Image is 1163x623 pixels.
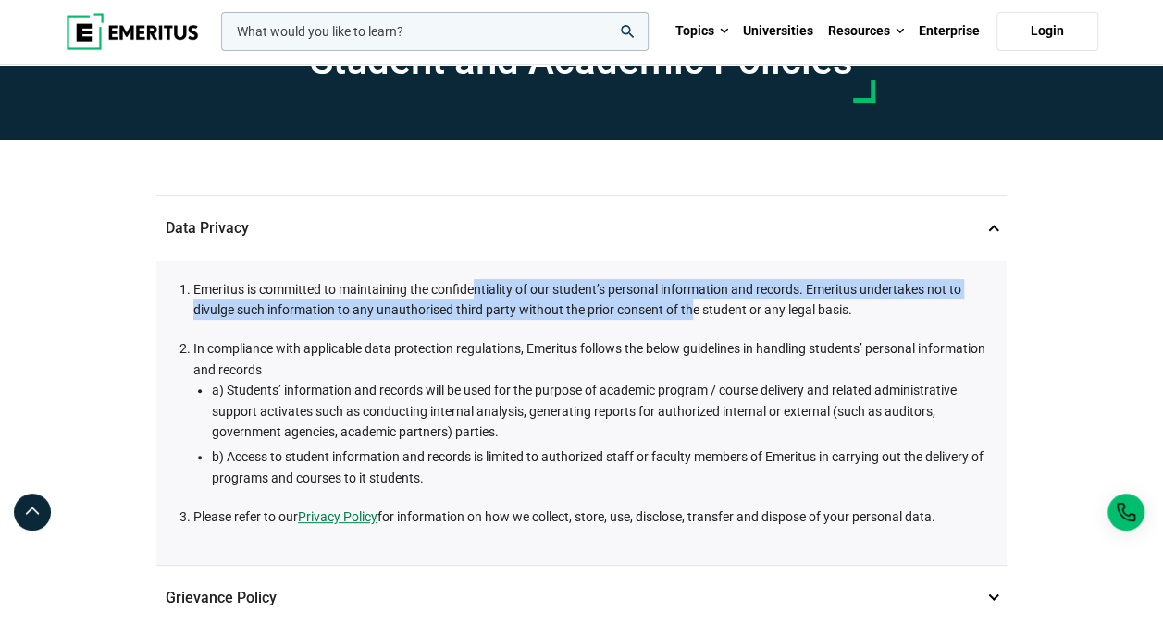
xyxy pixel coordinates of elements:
[193,338,988,488] li: In compliance with applicable data protection regulations, Emeritus follows the below guidelines ...
[212,380,988,442] li: a) Students’ information and records will be used for the purpose of academic program / course de...
[996,12,1098,51] a: Login
[193,507,988,527] li: Please refer to our for information on how we collect, store, use, disclose, transfer and dispose...
[212,446,988,488] li: b) Access to student information and records is limited to authorized staff or faculty members of...
[193,279,988,321] li: Emeritus is committed to maintaining the confidentiality of our student’s personal information an...
[221,12,649,51] input: woocommerce-product-search-field-0
[156,196,1007,261] p: Data Privacy
[298,507,377,527] a: Privacy Policy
